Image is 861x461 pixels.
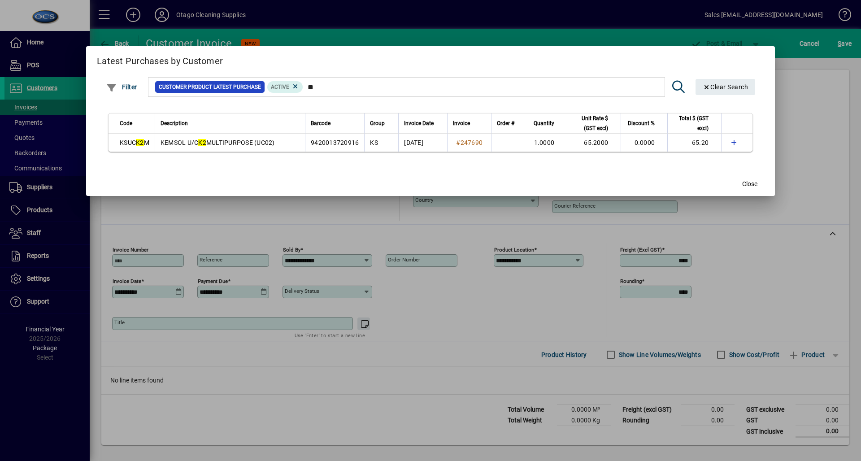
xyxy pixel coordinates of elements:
td: [DATE] [398,134,447,152]
button: Clear [696,79,756,95]
a: #247690 [453,138,486,148]
td: 65.2000 [567,134,621,152]
span: Group [370,118,385,128]
span: Active [271,84,289,90]
span: KSUC M [120,139,149,146]
div: Total $ (GST excl) [673,113,717,133]
td: 1.0000 [528,134,567,152]
span: 9420013720916 [311,139,359,146]
td: 65.20 [667,134,721,152]
span: Filter [106,83,137,91]
span: Quantity [534,118,554,128]
div: Discount % [626,118,663,128]
span: KS [370,139,378,146]
span: Close [742,179,757,189]
div: Barcode [311,118,359,128]
div: Invoice [453,118,486,128]
td: 0.0000 [621,134,667,152]
span: # [456,139,460,146]
mat-chip: Product Activation Status: Active [267,81,303,93]
button: Filter [104,79,139,95]
div: Order # [497,118,522,128]
span: Code [120,118,132,128]
div: Description [161,118,300,128]
em: K2 [136,139,144,146]
span: Discount % [628,118,655,128]
em: K2 [198,139,206,146]
div: Code [120,118,149,128]
span: Total $ (GST excl) [673,113,709,133]
span: 247690 [461,139,483,146]
span: Description [161,118,188,128]
button: Close [735,176,764,192]
span: Invoice [453,118,470,128]
span: Barcode [311,118,330,128]
div: Unit Rate $ (GST excl) [573,113,616,133]
span: KEMSOL U/C MULTIPURPOSE (UC02) [161,139,275,146]
span: Clear Search [703,83,748,91]
div: Group [370,118,393,128]
h2: Latest Purchases by Customer [86,46,775,72]
span: Unit Rate $ (GST excl) [573,113,608,133]
span: Invoice Date [404,118,434,128]
span: Order # [497,118,514,128]
div: Quantity [534,118,562,128]
div: Invoice Date [404,118,442,128]
span: Customer Product Latest Purchase [159,83,261,91]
